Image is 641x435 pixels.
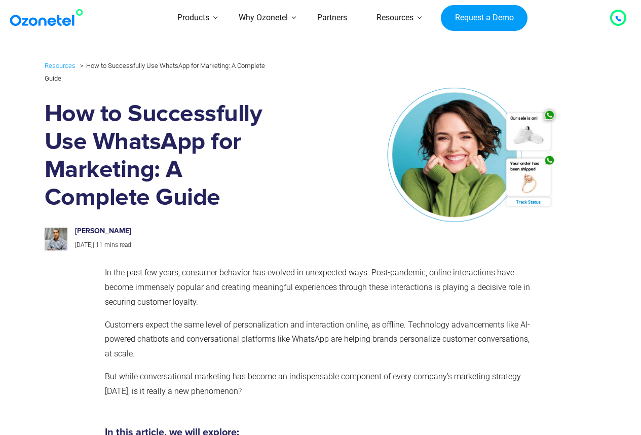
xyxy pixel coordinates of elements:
span: Customers expect the same level of personalization and interaction online, as offline. Technology... [105,320,530,359]
span: 11 [96,241,103,248]
a: Request a Demo [441,5,527,31]
h1: How to Successfully Use WhatsApp for Marketing: A Complete Guide [45,100,275,212]
p: | [75,240,264,251]
span: mins read [104,241,131,248]
span: In the past few years, consumer behavior has evolved in unexpected ways. Post-pandemic, online in... [105,268,530,307]
h6: [PERSON_NAME] [75,227,264,236]
img: prashanth-kancherla_avatar-200x200.jpeg [45,228,67,250]
span: [DATE] [75,241,93,248]
li: How to Successfully Use WhatsApp for Marketing: A Complete Guide [45,59,265,82]
a: Resources [45,60,76,71]
span: But while conversational marketing has become an indispensable component of every company’s marke... [105,372,521,396]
